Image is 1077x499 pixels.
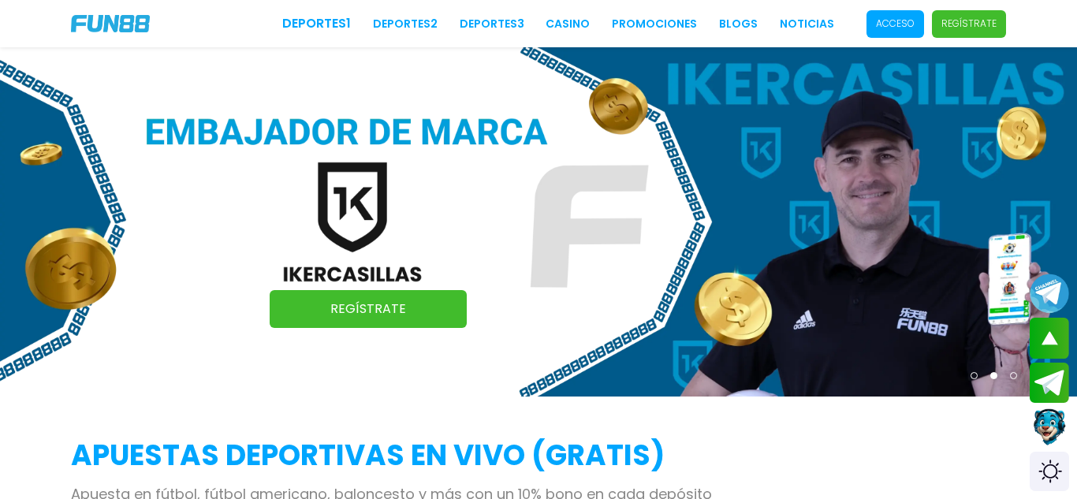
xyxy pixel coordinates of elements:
p: Acceso [876,17,915,31]
img: Company Logo [71,15,150,32]
button: Join telegram [1030,363,1069,404]
p: Regístrate [941,17,997,31]
h2: APUESTAS DEPORTIVAS EN VIVO (gratis) [71,434,1006,477]
a: NOTICIAS [780,16,834,32]
a: Regístrate [270,290,467,328]
div: Switch theme [1030,452,1069,491]
button: scroll up [1030,318,1069,359]
button: Join telegram channel [1030,273,1069,314]
a: CASINO [546,16,590,32]
a: Deportes2 [373,16,438,32]
a: Deportes1 [282,14,351,33]
a: BLOGS [719,16,758,32]
a: Deportes3 [460,16,524,32]
a: Promociones [612,16,697,32]
button: Contact customer service [1030,407,1069,448]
